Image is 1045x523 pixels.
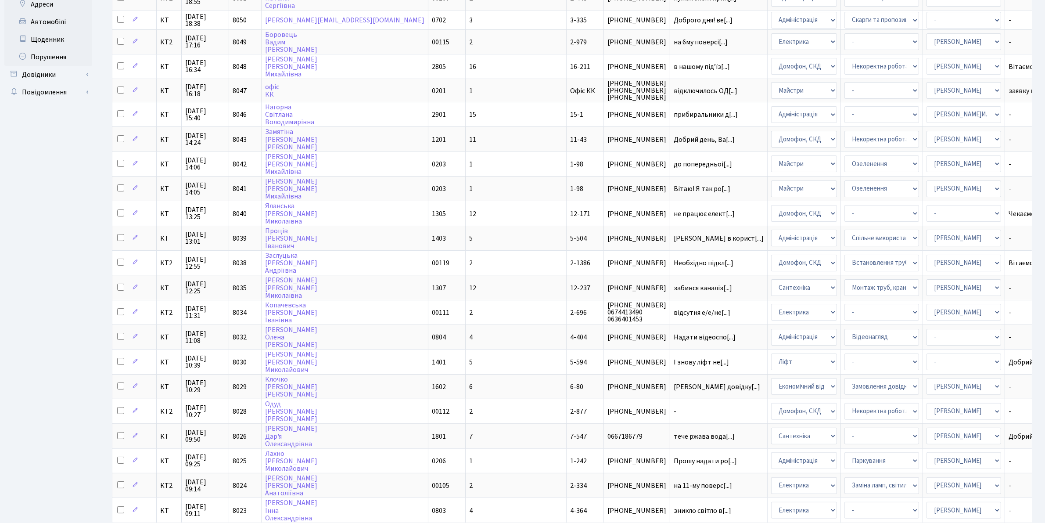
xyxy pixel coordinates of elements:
[185,281,225,295] span: [DATE] 12:25
[432,159,446,169] span: 0203
[570,456,587,466] span: 1-242
[233,506,247,516] span: 8023
[233,357,247,367] span: 8030
[265,152,317,177] a: [PERSON_NAME][PERSON_NAME]Михайлівна
[432,481,449,491] span: 00105
[4,48,92,66] a: Порушення
[233,234,247,243] span: 8039
[674,283,732,293] span: забився каналіз[...]
[674,62,730,72] span: в нашому підʼїз[...]
[469,357,473,367] span: 5
[432,37,449,47] span: 00115
[160,260,178,267] span: КТ2
[674,135,735,144] span: Добрий день, Ва[...]
[607,235,666,242] span: [PHONE_NUMBER]
[233,15,247,25] span: 8050
[432,110,446,119] span: 2901
[607,507,666,514] span: [PHONE_NUMBER]
[432,135,446,144] span: 1201
[233,382,247,392] span: 8029
[674,481,732,491] span: на 11-му поверс[...]
[674,456,737,466] span: Прошу надати ро[...]
[607,408,666,415] span: [PHONE_NUMBER]
[469,332,473,342] span: 4
[185,35,225,49] span: [DATE] 17:16
[185,231,225,245] span: [DATE] 13:01
[185,59,225,73] span: [DATE] 16:34
[160,383,178,390] span: КТ
[469,86,473,96] span: 1
[265,449,317,473] a: Лахно[PERSON_NAME]Миколайович
[185,330,225,344] span: [DATE] 11:08
[160,507,178,514] span: КТ
[469,110,476,119] span: 15
[265,54,317,79] a: [PERSON_NAME][PERSON_NAME]Михайлівна
[469,308,473,317] span: 2
[607,482,666,489] span: [PHONE_NUMBER]
[160,17,178,24] span: КТ
[185,206,225,220] span: [DATE] 13:25
[265,202,317,226] a: Яланська[PERSON_NAME]Миколаївна
[469,15,473,25] span: 3
[185,429,225,443] span: [DATE] 09:50
[185,355,225,369] span: [DATE] 10:39
[674,110,738,119] span: прибиральники д[...]
[185,454,225,468] span: [DATE] 09:25
[265,30,317,54] a: БоровецьВадим[PERSON_NAME]
[607,302,666,323] span: [PHONE_NUMBER] 0674413490 0636401453
[570,308,587,317] span: 2-696
[160,235,178,242] span: КТ
[607,383,666,390] span: [PHONE_NUMBER]
[265,251,317,275] a: Заслуцька[PERSON_NAME]Андріївна
[265,82,279,99] a: офісКК
[160,210,178,217] span: КТ
[160,285,178,292] span: КТ
[607,111,666,118] span: [PHONE_NUMBER]
[570,258,590,268] span: 2-1386
[674,15,733,25] span: Доброго дня! ве[...]
[570,209,590,219] span: 12-171
[233,283,247,293] span: 8035
[233,209,247,219] span: 8040
[607,80,666,101] span: [PHONE_NUMBER] [PHONE_NUMBER] [PHONE_NUMBER]
[265,300,317,325] a: Копачевська[PERSON_NAME]Іванівна
[185,503,225,517] span: [DATE] 09:11
[607,17,666,24] span: [PHONE_NUMBER]
[432,234,446,243] span: 1403
[570,184,583,194] span: 1-98
[233,86,247,96] span: 8047
[607,260,666,267] span: [PHONE_NUMBER]
[265,102,314,127] a: НагорнаСвітланаВолодимирівна
[233,456,247,466] span: 8025
[674,209,735,219] span: не працює елект[...]
[469,481,473,491] span: 2
[674,332,736,342] span: Надати відеоспо[...]
[674,258,733,268] span: Необхідно підкл[...]
[674,159,732,169] span: до попередньоі[...]
[160,482,178,489] span: КТ2
[265,276,317,300] a: [PERSON_NAME][PERSON_NAME]Миколаївна
[432,432,446,441] span: 1801
[469,506,473,516] span: 4
[570,283,590,293] span: 12-237
[265,399,317,424] a: Одуд[PERSON_NAME][PERSON_NAME]
[674,184,730,194] span: Вітаю! Я так ро[...]
[607,285,666,292] span: [PHONE_NUMBER]
[160,111,178,118] span: КТ
[570,407,587,416] span: 2-877
[233,37,247,47] span: 8049
[432,506,446,516] span: 0803
[185,132,225,146] span: [DATE] 14:24
[607,210,666,217] span: [PHONE_NUMBER]
[570,159,583,169] span: 1-98
[432,382,446,392] span: 1602
[233,308,247,317] span: 8034
[4,31,92,48] a: Щоденник
[185,108,225,122] span: [DATE] 15:40
[265,15,424,25] a: [PERSON_NAME][EMAIL_ADDRESS][DOMAIN_NAME]
[185,157,225,171] span: [DATE] 14:06
[469,62,476,72] span: 16
[265,325,317,350] a: [PERSON_NAME]Олена[PERSON_NAME]
[432,184,446,194] span: 0203
[607,39,666,46] span: [PHONE_NUMBER]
